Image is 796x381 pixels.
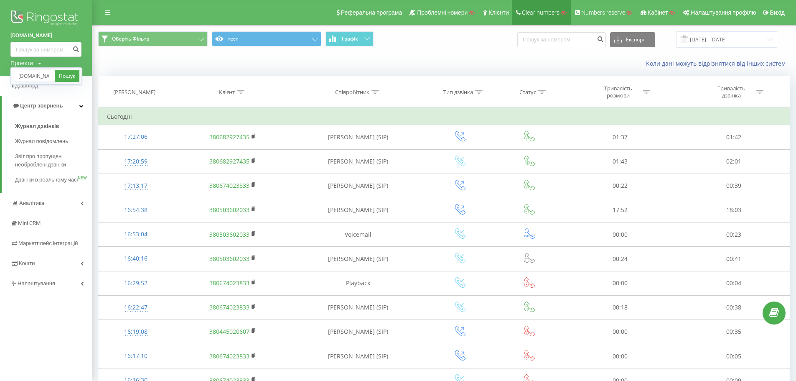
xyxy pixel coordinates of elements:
[209,206,249,214] a: 380503602033
[209,133,249,141] a: 380682927435
[562,125,678,149] td: 01:37
[562,198,678,222] td: 17:52
[326,31,374,46] button: Графік
[293,247,423,271] td: [PERSON_NAME] (SIP)
[342,36,358,42] span: Графік
[10,31,81,40] a: [DOMAIN_NAME]
[691,9,756,16] span: Налаштування профілю
[293,344,423,368] td: [PERSON_NAME] (SIP)
[15,149,92,172] a: Звіт про пропущені необроблені дзвінки
[678,247,789,271] td: 00:41
[209,230,249,238] a: 380503602033
[20,102,63,109] span: Центр звернень
[443,89,473,96] div: Тип дзвінка
[678,344,789,368] td: 00:05
[13,70,55,82] input: Пошук
[10,8,81,29] img: Ringostat logo
[646,59,790,67] a: Коли дані можуть відрізнятися вiд інших систем
[19,260,35,266] span: Кошти
[107,178,164,194] div: 17:13:17
[15,82,38,89] span: Дашборд
[2,96,92,116] a: Центр звернень
[562,222,678,247] td: 00:00
[678,149,789,174] td: 02:01
[107,129,164,145] div: 17:27:06
[562,344,678,368] td: 00:00
[648,9,668,16] span: Кабінет
[99,108,790,125] td: Сьогодні
[15,176,78,184] span: Дзвінки в реальному часі
[517,32,606,47] input: Пошук за номером
[112,36,149,42] span: Оберіть Фільтр
[10,59,33,67] div: Проекти
[15,134,92,149] a: Журнал повідомлень
[209,255,249,263] a: 380503602033
[562,247,678,271] td: 00:24
[55,70,79,82] a: Пошук
[678,320,789,344] td: 00:35
[678,295,789,320] td: 00:38
[18,280,55,286] span: Налаштування
[562,174,678,198] td: 00:22
[293,320,423,344] td: [PERSON_NAME] (SIP)
[107,251,164,267] div: 16:40:16
[293,198,423,222] td: [PERSON_NAME] (SIP)
[709,85,754,99] div: Тривалість дзвінка
[417,9,468,16] span: Проблемні номери
[581,9,625,16] span: Numbers reserve
[209,279,249,287] a: 380674023833
[335,89,369,96] div: Співробітник
[107,226,164,243] div: 16:53:04
[562,149,678,174] td: 01:43
[341,9,402,16] span: Реферальна програма
[209,157,249,165] a: 380682927435
[678,222,789,247] td: 00:23
[107,299,164,316] div: 16:22:47
[293,174,423,198] td: [PERSON_NAME] (SIP)
[15,172,92,187] a: Дзвінки в реальному часіNEW
[15,122,59,130] span: Журнал дзвінків
[113,89,155,96] div: [PERSON_NAME]
[293,295,423,320] td: [PERSON_NAME] (SIP)
[15,152,88,169] span: Звіт про пропущені необроблені дзвінки
[488,9,509,16] span: Клієнти
[209,327,249,335] a: 380445020607
[107,202,164,218] div: 16:54:38
[293,149,423,174] td: [PERSON_NAME] (SIP)
[678,174,789,198] td: 00:39
[107,275,164,292] div: 16:29:52
[107,348,164,364] div: 16:17:10
[18,220,41,226] span: Mini CRM
[107,153,164,170] div: 17:20:59
[610,32,655,47] button: Експорт
[519,89,536,96] div: Статус
[562,295,678,320] td: 00:18
[596,85,641,99] div: Тривалість розмови
[107,324,164,340] div: 16:19:08
[293,222,423,247] td: Voicemail
[19,200,44,206] span: Аналiтика
[18,240,78,246] span: Маркетплейс інтеграцій
[212,31,321,46] button: тест
[10,42,81,57] input: Пошук за номером
[522,9,559,16] span: Clear numbers
[678,271,789,295] td: 00:04
[293,125,423,149] td: [PERSON_NAME] (SIP)
[293,271,423,295] td: Playback
[678,198,789,222] td: 18:03
[678,125,789,149] td: 01:42
[209,303,249,311] a: 380674023833
[562,271,678,295] td: 00:00
[15,137,68,146] span: Журнал повідомлень
[219,89,235,96] div: Клієнт
[770,9,785,16] span: Вихід
[98,31,208,46] button: Оберіть Фільтр
[15,119,92,134] a: Журнал дзвінків
[562,320,678,344] td: 00:00
[209,352,249,360] a: 380674023833
[209,182,249,189] a: 380674023833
